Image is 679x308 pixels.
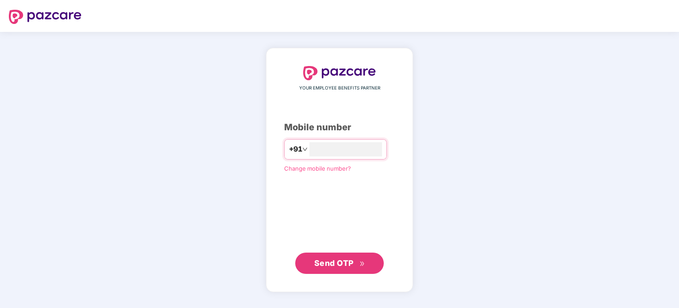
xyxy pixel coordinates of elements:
[289,144,302,155] span: +91
[359,261,365,267] span: double-right
[299,85,380,92] span: YOUR EMPLOYEE BENEFITS PARTNER
[284,165,351,172] a: Change mobile number?
[303,66,376,80] img: logo
[284,121,395,134] div: Mobile number
[314,258,354,268] span: Send OTP
[9,10,81,24] img: logo
[295,253,384,274] button: Send OTPdouble-right
[302,147,308,152] span: down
